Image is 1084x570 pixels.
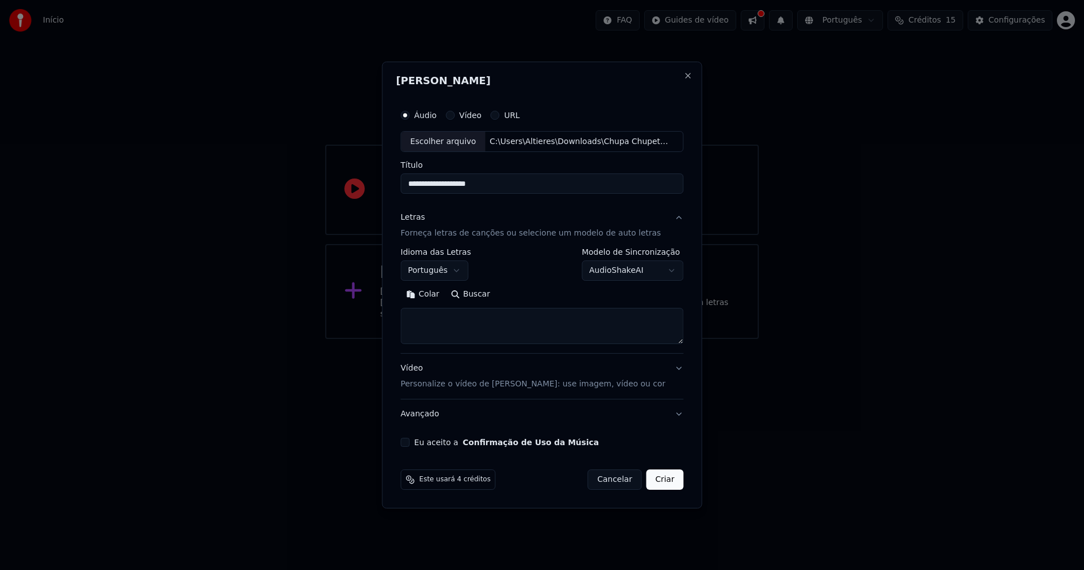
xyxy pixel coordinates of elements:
[414,438,599,446] label: Eu aceito a
[401,363,666,390] div: Vídeo
[414,111,437,119] label: Áudio
[401,249,684,354] div: LetrasForneça letras de canções ou selecione um modelo de auto letras
[401,132,486,152] div: Escolher arquivo
[401,162,684,169] label: Título
[582,249,683,256] label: Modelo de Sincronização
[588,469,642,490] button: Cancelar
[419,475,491,484] span: Este usará 4 créditos
[401,399,684,429] button: Avançado
[485,136,677,147] div: C:\Users\Altieres\Downloads\Chupa Chupeta (Edit).wav
[401,212,425,224] div: Letras
[459,111,482,119] label: Vídeo
[401,354,684,399] button: VídeoPersonalize o vídeo de [PERSON_NAME]: use imagem, vídeo ou cor
[445,286,496,304] button: Buscar
[646,469,684,490] button: Criar
[401,203,684,249] button: LetrasForneça letras de canções ou selecione um modelo de auto letras
[401,286,445,304] button: Colar
[401,378,666,390] p: Personalize o vídeo de [PERSON_NAME]: use imagem, vídeo ou cor
[504,111,520,119] label: URL
[463,438,599,446] button: Eu aceito a
[401,249,471,256] label: Idioma das Letras
[401,228,661,240] p: Forneça letras de canções ou selecione um modelo de auto letras
[396,76,688,86] h2: [PERSON_NAME]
